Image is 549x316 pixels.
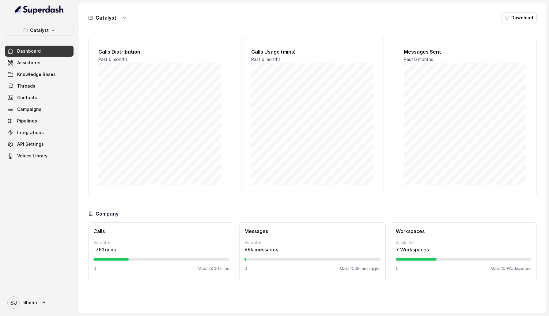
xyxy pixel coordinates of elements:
p: Max: 100k messages [339,265,381,272]
span: Assistants [17,60,40,66]
span: Campaigns [17,106,41,112]
p: 1761 mins [93,246,229,253]
p: Available [93,240,229,246]
img: light.svg [15,5,64,15]
a: Threads [5,81,74,92]
span: Past 6 months [404,57,433,62]
span: Threads [17,83,35,89]
text: SJ [10,299,17,306]
span: Contacts [17,95,37,101]
h3: Company [96,210,119,217]
p: Available [396,240,532,246]
span: Knowledge Bases [17,71,56,77]
span: API Settings [17,141,44,147]
a: Pipelines [5,115,74,126]
p: 0 [244,265,247,272]
a: Voices Library [5,150,74,161]
button: Download [502,12,537,23]
h3: Messages [244,228,380,235]
a: Dashboard [5,46,74,57]
h3: Calls [93,228,229,235]
span: Past 6 months [251,57,281,62]
span: Integrations [17,130,44,136]
p: 99k messages [244,246,380,253]
h2: Messages Sent [404,48,527,55]
span: Past 6 months [98,57,128,62]
p: 0 [396,265,399,272]
h3: Catalyst [96,14,116,21]
a: API Settings [5,139,74,150]
span: Voices Library [17,153,47,159]
button: Catalyst [5,25,74,36]
a: Assistants [5,57,74,68]
a: Integrations [5,127,74,138]
h2: Calls Usage (mins) [251,48,374,55]
span: Pipelines [17,118,37,124]
span: Sherin [23,299,37,306]
p: Catalyst [30,27,49,34]
a: Knowledge Bases [5,69,74,80]
p: Available [244,240,380,246]
h2: Calls Distribution [98,48,221,55]
a: Contacts [5,92,74,103]
p: Max: 10 Workspaces [490,265,532,272]
p: 0 [93,265,96,272]
a: Campaigns [5,104,74,115]
p: Max: 2400 mins [198,265,229,272]
a: Sherin [5,294,74,311]
p: 7 Workspaces [396,246,532,253]
h3: Workspaces [396,228,532,235]
span: Dashboard [17,48,41,54]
